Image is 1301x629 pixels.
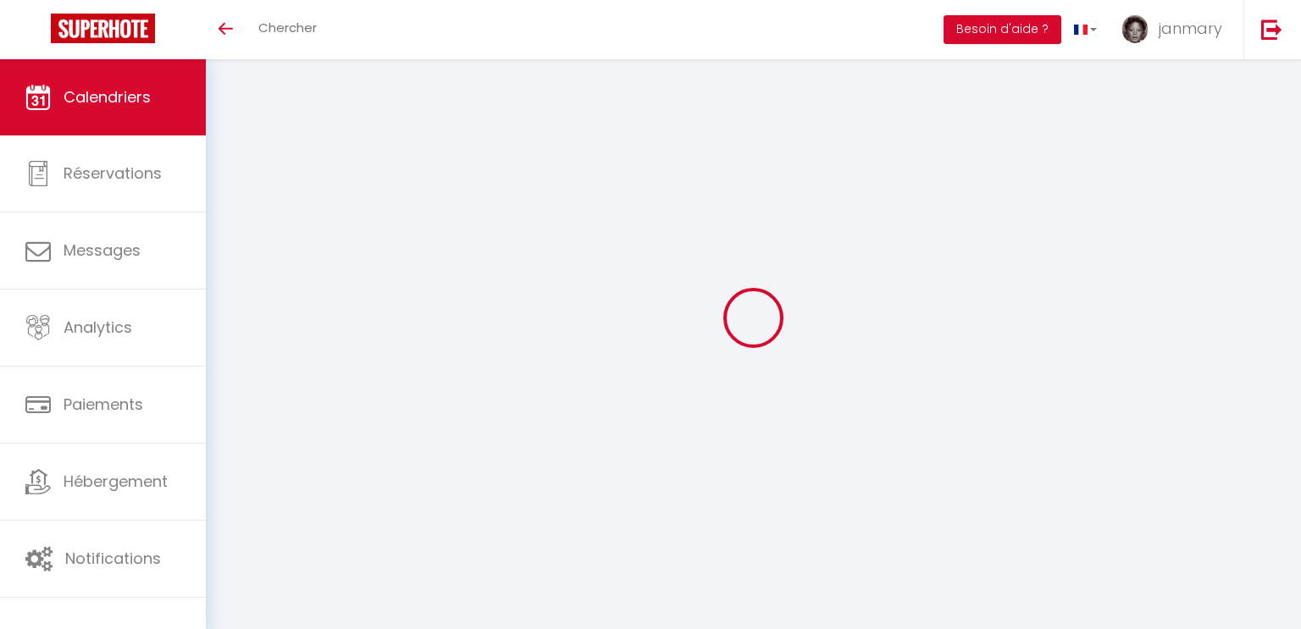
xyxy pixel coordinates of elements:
img: ... [1122,15,1148,43]
span: Messages [64,240,141,261]
button: Besoin d'aide ? [944,15,1061,44]
span: Calendriers [64,86,151,108]
img: logout [1261,19,1282,40]
span: Chercher [258,19,317,36]
span: janmary [1159,18,1222,39]
span: Paiements [64,394,143,415]
span: Analytics [64,317,132,338]
span: Réservations [64,163,162,184]
img: Super Booking [51,14,155,43]
span: Notifications [65,548,161,569]
span: Hébergement [64,471,168,492]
